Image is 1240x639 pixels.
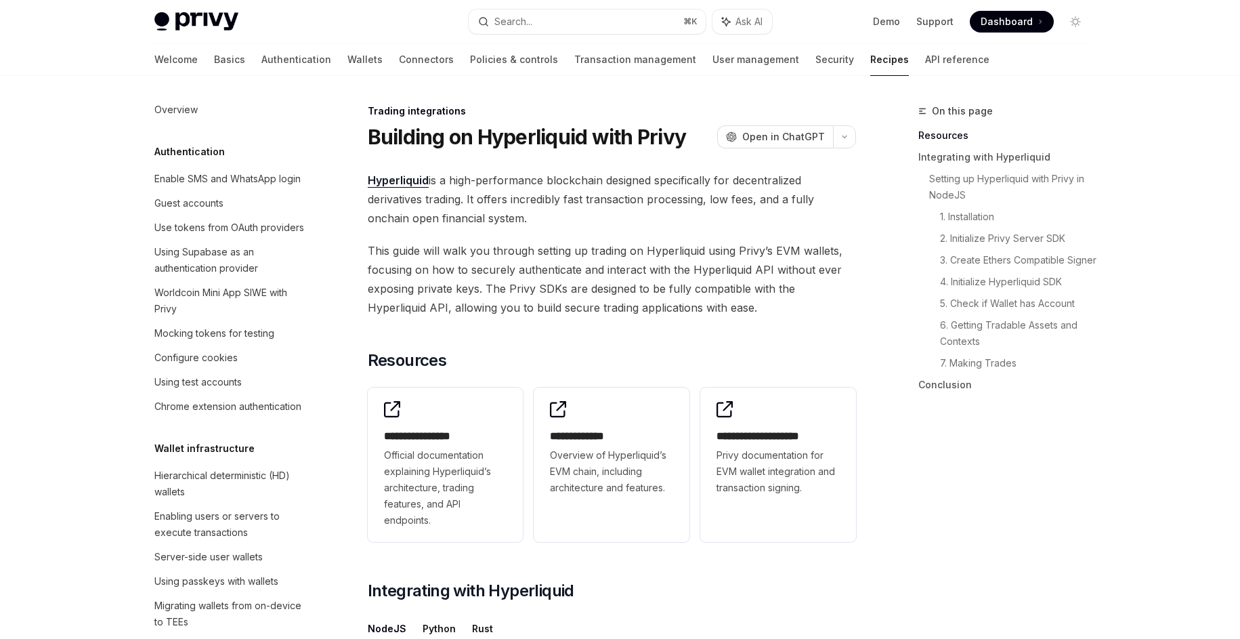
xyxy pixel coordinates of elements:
[717,447,840,496] span: Privy documentation for EVM wallet integration and transaction signing.
[144,594,317,634] a: Migrating wallets from on-device to TEEs
[918,125,1097,146] a: Resources
[940,271,1097,293] a: 4. Initialize Hyperliquid SDK
[144,191,317,215] a: Guest accounts
[932,103,993,119] span: On this page
[916,15,954,28] a: Support
[154,549,263,565] div: Server-side user wallets
[929,168,1097,206] a: Setting up Hyperliquid with Privy in NodeJS
[940,352,1097,374] a: 7. Making Trades
[154,508,309,541] div: Enabling users or servers to execute transactions
[470,43,558,76] a: Policies & controls
[550,447,673,496] span: Overview of Hyperliquid’s EVM chain, including architecture and features.
[1065,11,1086,33] button: Toggle dark mode
[154,285,309,317] div: Worldcoin Mini App SIWE with Privy
[154,468,309,500] div: Hierarchical deterministic (HD) wallets
[154,220,304,236] div: Use tokens from OAuth providers
[261,43,331,76] a: Authentication
[144,167,317,191] a: Enable SMS and WhatsApp login
[940,228,1097,249] a: 2. Initialize Privy Server SDK
[144,346,317,370] a: Configure cookies
[712,9,772,34] button: Ask AI
[347,43,383,76] a: Wallets
[154,350,238,366] div: Configure cookies
[368,104,856,118] div: Trading integrations
[683,16,698,27] span: ⌘ K
[154,102,198,118] div: Overview
[154,195,223,211] div: Guest accounts
[735,15,763,28] span: Ask AI
[925,43,989,76] a: API reference
[981,15,1033,28] span: Dashboard
[144,215,317,240] a: Use tokens from OAuth providers
[368,173,429,188] a: Hyperliquid
[154,325,274,342] div: Mocking tokens for testing
[144,281,317,321] a: Worldcoin Mini App SIWE with Privy
[154,440,255,457] h5: Wallet infrastructure
[154,43,198,76] a: Welcome
[469,9,706,34] button: Search...⌘K
[144,240,317,281] a: Using Supabase as an authentication provider
[815,43,854,76] a: Security
[368,388,523,542] a: **** **** **** *Official documentation explaining Hyperliquid’s architecture, trading features, a...
[154,598,309,630] div: Migrating wallets from on-device to TEEs
[154,12,238,31] img: light logo
[534,388,689,542] a: **** **** ***Overview of Hyperliquid’s EVM chain, including architecture and features.
[940,293,1097,314] a: 5. Check if Wallet has Account
[154,573,278,590] div: Using passkeys with wallets
[144,463,317,504] a: Hierarchical deterministic (HD) wallets
[154,144,225,160] h5: Authentication
[368,350,447,371] span: Resources
[368,241,856,317] span: This guide will walk you through setting up trading on Hyperliquid using Privy’s EVM wallets, foc...
[368,171,856,228] span: is a high-performance blockchain designed specifically for decentralized derivatives trading. It ...
[154,171,301,187] div: Enable SMS and WhatsApp login
[940,314,1097,352] a: 6. Getting Tradable Assets and Contexts
[717,125,833,148] button: Open in ChatGPT
[940,206,1097,228] a: 1. Installation
[144,504,317,545] a: Enabling users or servers to execute transactions
[870,43,909,76] a: Recipes
[918,374,1097,396] a: Conclusion
[742,130,825,144] span: Open in ChatGPT
[494,14,532,30] div: Search...
[144,98,317,122] a: Overview
[144,545,317,569] a: Server-side user wallets
[918,146,1097,168] a: Integrating with Hyperliquid
[970,11,1054,33] a: Dashboard
[700,388,856,542] a: **** **** **** *****Privy documentation for EVM wallet integration and transaction signing.
[154,398,301,415] div: Chrome extension authentication
[873,15,900,28] a: Demo
[384,447,507,529] span: Official documentation explaining Hyperliquid’s architecture, trading features, and API endpoints.
[154,244,309,276] div: Using Supabase as an authentication provider
[368,580,574,602] span: Integrating with Hyperliquid
[399,43,454,76] a: Connectors
[368,125,687,149] h1: Building on Hyperliquid with Privy
[144,569,317,594] a: Using passkeys with wallets
[144,394,317,419] a: Chrome extension authentication
[144,321,317,346] a: Mocking tokens for testing
[144,370,317,394] a: Using test accounts
[940,249,1097,271] a: 3. Create Ethers Compatible Signer
[154,374,242,390] div: Using test accounts
[574,43,696,76] a: Transaction management
[214,43,245,76] a: Basics
[712,43,799,76] a: User management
